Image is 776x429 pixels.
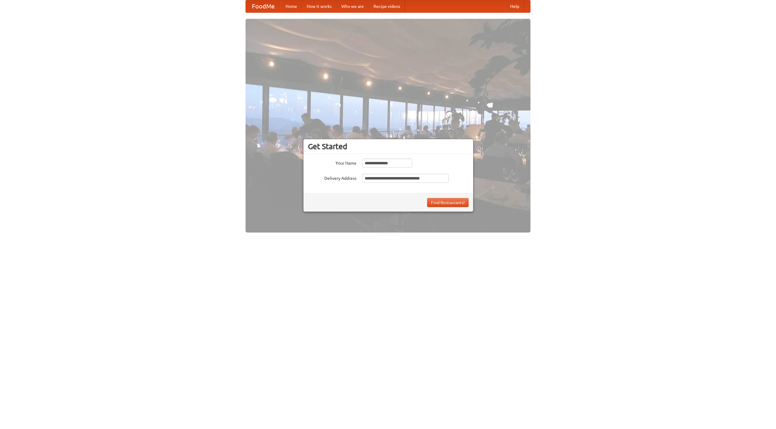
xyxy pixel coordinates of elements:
a: Recipe videos [369,0,405,12]
a: Help [505,0,524,12]
a: FoodMe [246,0,281,12]
a: How it works [302,0,336,12]
h3: Get Started [308,142,469,151]
a: Who we are [336,0,369,12]
a: Home [281,0,302,12]
label: Delivery Address [308,174,356,181]
label: Your Name [308,159,356,166]
button: Find Restaurants! [427,198,469,207]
